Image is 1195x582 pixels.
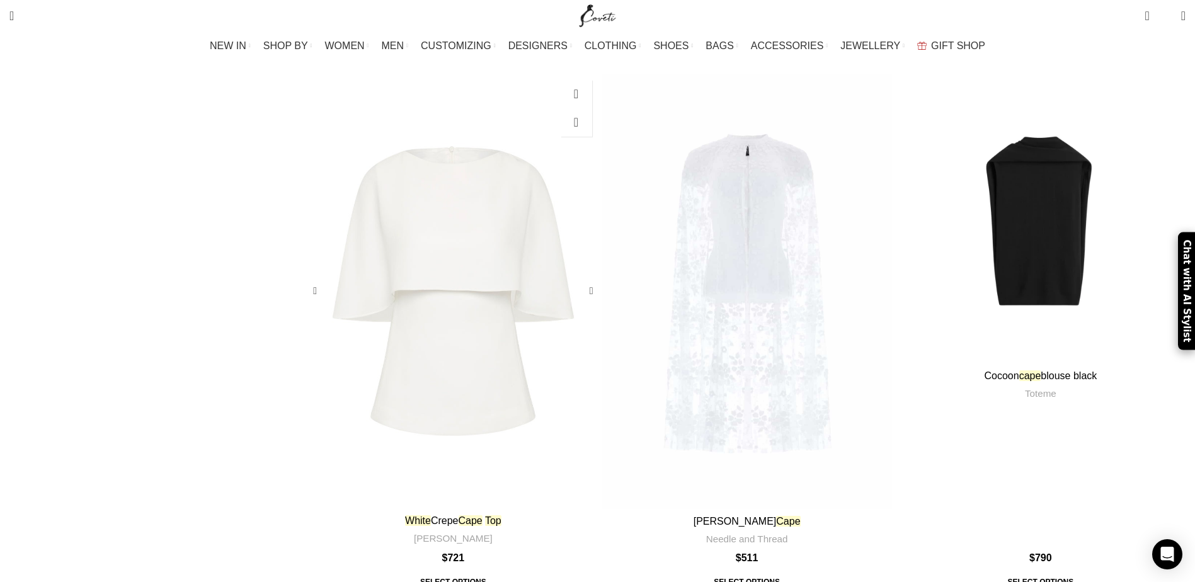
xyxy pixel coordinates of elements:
em: Cape [459,515,483,526]
a: [PERSON_NAME] [414,532,493,545]
a: BAGS [706,33,738,59]
em: cape [1019,370,1041,381]
a: 0 [1138,3,1155,28]
span: CUSTOMIZING [421,40,491,52]
span: WOMEN [325,40,365,52]
div: Open Intercom Messenger [1152,539,1182,569]
span: NEW IN [210,40,246,52]
a: Needle and Thread [706,532,788,545]
img: GiftBag [917,42,927,50]
a: Maeva Midaxi <em class="algolia-search-highlight">Cape</em> [602,74,892,509]
a: NEW IN [210,33,251,59]
a: Site logo [576,9,619,20]
span: CLOTHING [585,40,637,52]
span: GIFT SHOP [931,40,985,52]
em: Cape [776,516,800,527]
a: SHOES [653,33,693,59]
a: WhiteCrepeCape Top [405,515,501,526]
div: Main navigation [3,33,1192,59]
span: SHOES [653,40,689,52]
a: JEWELLERY [840,33,905,59]
span: $ [442,552,448,563]
a: [PERSON_NAME]Cape [694,516,801,527]
a: ACCESSORIES [751,33,828,59]
a: DESIGNERS [508,33,572,59]
div: My Wishlist [1159,3,1172,28]
span: MEN [382,40,404,52]
a: Cocooncapeblouse black [984,370,1097,381]
bdi: 511 [736,552,758,563]
a: CUSTOMIZING [421,33,496,59]
span: JEWELLERY [840,40,900,52]
span: $ [1029,552,1035,563]
span: 0 [1146,6,1155,16]
bdi: 790 [1029,552,1052,563]
a: <em class="algolia-search-highlight">White</em> Crepe <em class="algolia-search-highlight">Cape</... [308,74,598,508]
a: SHOP BY [263,33,312,59]
a: Toteme [1025,387,1056,400]
a: Quick view [561,80,592,108]
a: Cocoon <em class="algolia-search-highlight">cape</em> blouse black [896,74,1186,363]
span: SHOP BY [263,40,308,52]
a: CLOTHING [585,33,641,59]
a: MEN [382,33,408,59]
a: WOMEN [325,33,369,59]
span: 0 [1162,13,1171,22]
span: ACCESSORIES [751,40,824,52]
bdi: 721 [442,552,465,563]
a: GIFT SHOP [917,33,985,59]
span: $ [736,552,741,563]
em: White [405,515,431,526]
a: Search [3,3,20,28]
span: DESIGNERS [508,40,568,52]
span: BAGS [706,40,733,52]
em: Top [485,515,501,526]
